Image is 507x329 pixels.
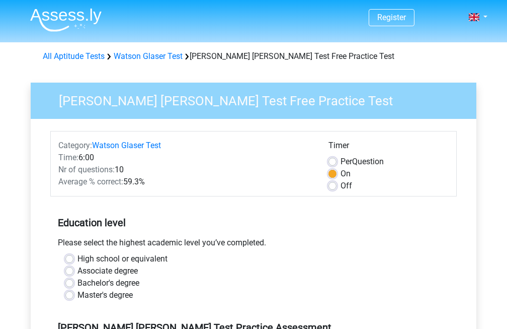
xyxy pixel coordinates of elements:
[58,213,449,233] h5: Education level
[58,177,123,186] span: Average % correct:
[30,8,102,32] img: Assessly
[92,141,161,150] a: Watson Glaser Test
[50,237,457,253] div: Please select the highest academic level you’ve completed.
[114,51,183,61] a: Watson Glaser Test
[51,152,321,164] div: 6:00
[77,265,138,277] label: Associate degree
[58,141,92,150] span: Category:
[58,153,78,162] span: Time:
[77,253,167,265] label: High school or equivalent
[58,165,115,174] span: Nr of questions:
[341,156,384,168] label: Question
[43,51,105,61] a: All Aptitude Tests
[341,157,352,166] span: Per
[328,140,449,156] div: Timer
[77,277,139,289] label: Bachelor's degree
[341,180,352,192] label: Off
[77,289,133,301] label: Master's degree
[47,89,469,109] h3: [PERSON_NAME] [PERSON_NAME] Test Free Practice Test
[39,50,468,62] div: [PERSON_NAME] [PERSON_NAME] Test Free Practice Test
[51,164,321,176] div: 10
[377,13,406,22] a: Register
[341,168,351,180] label: On
[51,176,321,188] div: 59.3%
